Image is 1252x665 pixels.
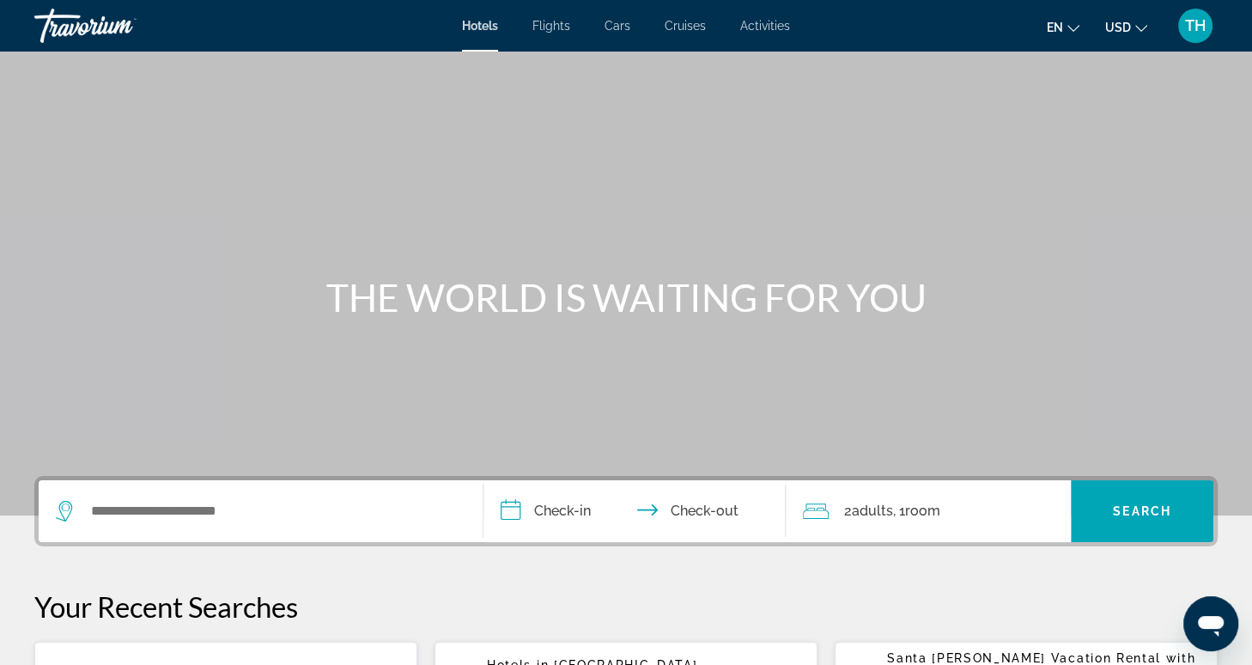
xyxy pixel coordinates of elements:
button: Check in and out dates [483,480,786,542]
span: en [1047,21,1063,34]
a: Hotels [462,19,498,33]
a: Travorium [34,3,206,48]
a: Flights [532,19,570,33]
iframe: Button to launch messaging window [1183,596,1238,651]
span: 2 [844,499,893,523]
span: Room [905,503,940,519]
span: Search [1113,504,1171,518]
button: Travelers: 2 adults, 0 children [786,480,1071,542]
button: User Menu [1173,8,1218,44]
span: USD [1105,21,1131,34]
div: Search widget [39,480,1213,542]
p: Your Recent Searches [34,589,1218,624]
h1: THE WORLD IS WAITING FOR YOU [304,275,948,320]
a: Cars [605,19,630,33]
span: , 1 [893,499,940,523]
button: Change language [1047,15,1079,40]
span: Adults [852,503,893,519]
button: Search [1071,480,1213,542]
a: Cruises [665,19,706,33]
a: Activities [740,19,790,33]
button: Change currency [1105,15,1147,40]
span: TH [1185,17,1206,34]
